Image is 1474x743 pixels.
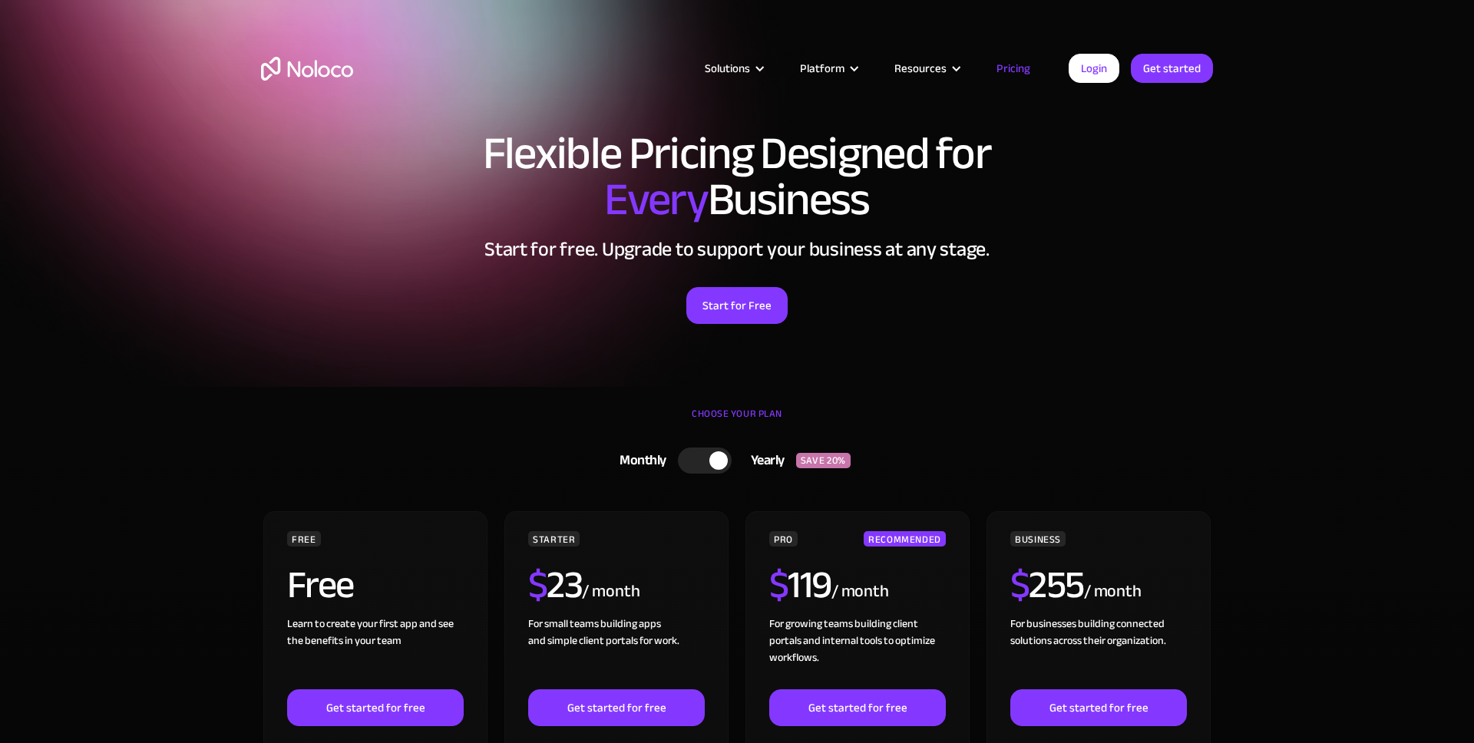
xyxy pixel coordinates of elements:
a: Pricing [977,58,1049,78]
div: STARTER [528,531,580,547]
div: Resources [894,58,947,78]
a: Login [1069,54,1119,83]
div: PRO [769,531,798,547]
div: / month [831,580,889,604]
span: $ [1010,549,1029,621]
span: Every [604,157,708,243]
div: BUSINESS [1010,531,1066,547]
span: $ [769,549,788,621]
a: Get started for free [528,689,705,726]
div: Platform [781,58,875,78]
h1: Flexible Pricing Designed for Business [261,130,1213,223]
div: For small teams building apps and simple client portals for work. ‍ [528,616,705,689]
div: FREE [287,531,321,547]
div: CHOOSE YOUR PLAN [261,402,1213,441]
div: Solutions [705,58,750,78]
a: Get started [1131,54,1213,83]
div: Solutions [686,58,781,78]
div: Resources [875,58,977,78]
div: For growing teams building client portals and internal tools to optimize workflows. [769,616,946,689]
a: Get started for free [287,689,464,726]
div: Yearly [732,449,796,472]
a: home [261,57,353,81]
h2: 255 [1010,566,1084,604]
a: Start for Free [686,287,788,324]
span: $ [528,549,547,621]
div: Platform [800,58,844,78]
a: Get started for free [1010,689,1187,726]
h2: 119 [769,566,831,604]
a: Get started for free [769,689,946,726]
h2: Start for free. Upgrade to support your business at any stage. [261,238,1213,261]
div: / month [1084,580,1142,604]
div: SAVE 20% [796,453,851,468]
div: For businesses building connected solutions across their organization. ‍ [1010,616,1187,689]
div: Learn to create your first app and see the benefits in your team ‍ [287,616,464,689]
div: Monthly [600,449,678,472]
div: RECOMMENDED [864,531,946,547]
h2: 23 [528,566,583,604]
h2: Free [287,566,354,604]
div: / month [582,580,640,604]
